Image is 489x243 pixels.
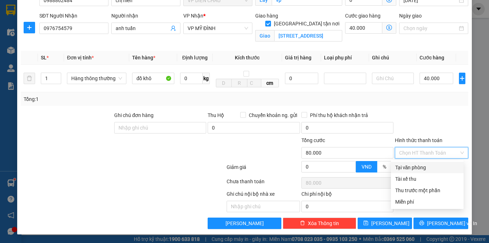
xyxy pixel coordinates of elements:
label: Cước giao hàng [345,13,381,19]
div: SĐT Người Nhận [39,12,108,20]
span: VP MỸ ĐÌNH [188,23,248,34]
label: Hình thức thanh toán [395,137,442,143]
span: Chuyển khoản ng. gửi [246,111,300,119]
span: Kích thước [235,55,260,60]
label: Ngày giao [399,13,422,19]
span: Số 02 đường [PERSON_NAME] [59,49,99,60]
span: cm [261,79,279,87]
input: Ghi chú đơn hàng [114,122,206,133]
div: Thu trước một phần [395,186,459,194]
input: Ngày giao [403,24,457,32]
button: delete [24,73,35,84]
span: [PERSON_NAME] [226,219,264,227]
span: Giao hàng [255,13,278,19]
div: Miễn phí [395,198,459,206]
strong: : [DOMAIN_NAME] [21,15,64,29]
span: dollar-circle [386,25,392,30]
label: Ghi chú đơn hàng [114,112,154,118]
button: [PERSON_NAME] [208,218,281,229]
input: Cước giao hàng [345,22,382,34]
span: Phí thu hộ khách nhận trả [307,111,371,119]
span: Đơn vị tính [67,55,94,60]
span: user-add [170,25,176,31]
div: Chi phí nội bộ [301,190,393,201]
div: Chưa thanh toán [226,178,301,190]
span: [PERSON_NAME] và In [427,219,477,227]
input: Nhập ghi chú [227,201,300,212]
th: Loại phụ phí [321,51,369,65]
button: plus [459,73,465,84]
span: Tên hàng [132,55,155,60]
strong: TĐ đặt vé: 1900 545 555 [29,3,70,14]
div: Ghi chú nội bộ nhà xe [227,190,300,201]
span: printer [419,220,424,226]
div: Tại văn phòng [395,164,459,171]
span: plus [459,76,465,81]
span: VP [PERSON_NAME] [59,32,115,48]
input: Giao tận nơi [274,30,342,42]
span: VP DIỄN CHÂU [3,32,51,48]
span: [PERSON_NAME] [371,219,410,227]
input: D [216,79,232,87]
button: deleteXóa Thông tin [283,218,356,229]
input: 0 [285,73,319,84]
span: plus [24,25,35,30]
button: printer[PERSON_NAME] và In [413,218,468,229]
span: Giá trị hàng [285,55,311,60]
input: C [247,79,261,87]
input: VD: Bàn, Ghế [132,73,174,84]
span: kg [203,73,210,84]
span: VP gửi: [3,32,51,48]
div: Giảm giá [226,163,301,176]
span: VND [362,164,372,170]
button: plus [24,22,35,33]
span: Cước hàng [420,55,444,60]
span: delete [300,220,305,226]
span: Định lượng [182,55,208,60]
span: VP Nhận [183,13,203,19]
button: save[PERSON_NAME] [358,218,412,229]
input: R [231,79,247,87]
span: Website [33,16,50,21]
span: % [383,164,386,170]
span: VP nhận: [59,32,115,48]
span: Tổng cước [301,137,325,143]
div: Người nhận [111,12,180,20]
span: Xóa Thông tin [308,219,339,227]
span: Thu Hộ [208,112,224,118]
div: Tổng: 1 [24,95,189,103]
div: Tài xế thu [395,175,459,183]
span: Khối 5 thị trấn [GEOGRAPHIC_DATA] [3,49,55,60]
span: [GEOGRAPHIC_DATA] tận nơi [271,20,342,28]
input: Ghi Chú [372,73,414,84]
span: save [363,220,368,226]
span: Hàng thông thường [71,73,122,84]
span: Giao [255,30,274,42]
span: SL [41,55,47,60]
th: Ghi chú [369,51,417,65]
